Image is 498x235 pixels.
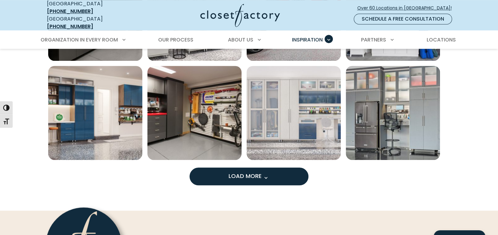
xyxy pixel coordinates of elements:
[47,15,139,30] div: [GEOGRAPHIC_DATA]
[147,66,242,160] a: Open inspiration gallery to preview enlarged image
[41,36,118,43] span: Organization in Every Room
[229,172,270,180] span: Load More
[346,66,440,160] img: Gray garage built-in setup with an integrated refrigerator, tool workstation, and high cabinets f...
[357,5,457,11] span: Over 60 Locations in [GEOGRAPHIC_DATA]!
[147,66,242,160] img: Custom garage slatwall organizer for bikes, surf boards, and tools
[292,36,323,43] span: Inspiration
[36,31,462,49] nav: Primary Menu
[48,66,142,160] a: Open inspiration gallery to preview enlarged image
[48,66,142,160] img: Custom garage cabinetry with polyaspartic flooring and high-gloss blue cabinetry
[346,66,440,160] a: Open inspiration gallery to preview enlarged image
[361,36,386,43] span: Partners
[47,8,93,15] a: [PHONE_NUMBER]
[247,66,341,160] a: Open inspiration gallery to preview enlarged image
[357,3,457,14] a: Over 60 Locations in [GEOGRAPHIC_DATA]!
[190,168,308,185] button: Load more inspiration gallery images
[247,66,341,160] img: Custom garage design with high-gloss blue cabinets, frosted glass doors, and a slat wall organizer
[354,14,452,24] a: Schedule a Free Consultation
[228,36,253,43] span: About Us
[47,23,93,30] a: [PHONE_NUMBER]
[426,36,456,43] span: Locations
[200,4,280,27] img: Closet Factory Logo
[158,36,193,43] span: Our Process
